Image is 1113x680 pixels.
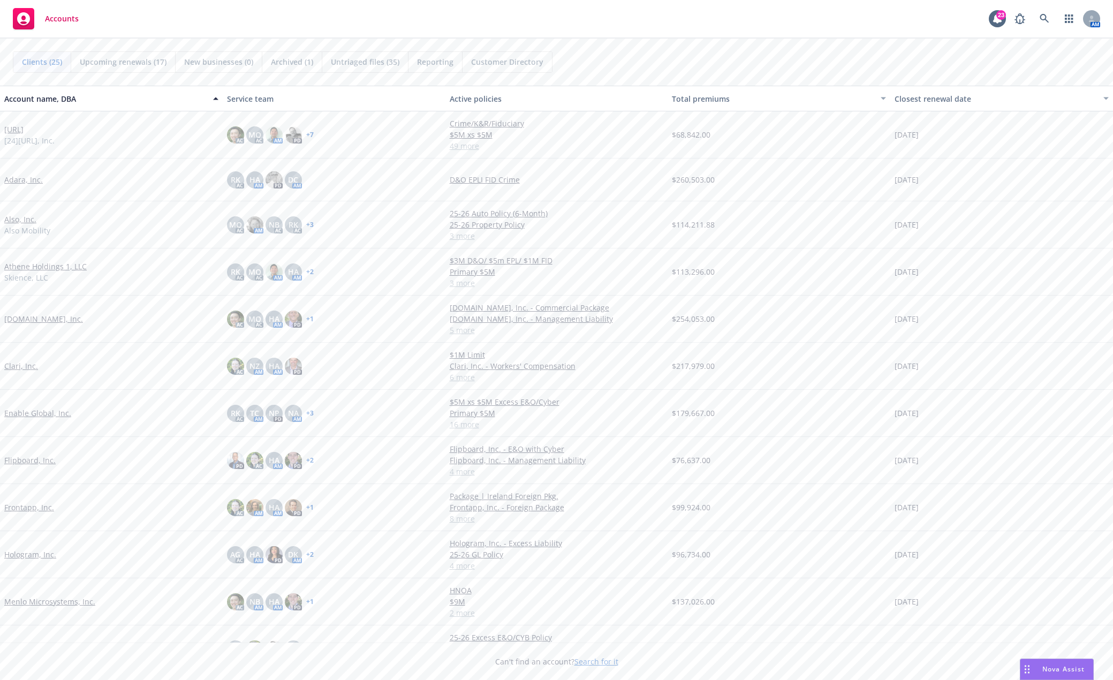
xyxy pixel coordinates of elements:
img: photo [227,499,244,516]
a: 3 more [450,277,664,289]
button: Nova Assist [1020,659,1094,680]
span: [DATE] [895,129,919,140]
span: [DATE] [895,313,919,324]
span: $179,667.00 [672,407,715,419]
a: Search for it [574,656,618,667]
span: HA [269,502,279,513]
span: NP [269,407,279,419]
span: Archived (1) [271,56,313,67]
img: photo [266,171,283,188]
a: Clari, Inc. [4,360,38,372]
span: [DATE] [895,174,919,185]
a: Clari, Inc. - Workers' Compensation [450,360,664,372]
img: photo [285,358,302,375]
button: Closest renewal date [890,86,1113,111]
button: Total premiums [668,86,890,111]
a: + 3 [306,410,314,417]
a: Enable Global, Inc. [4,407,71,419]
a: + 3 [306,222,314,228]
a: 25-26 Excess E&O/CYB Policy [450,632,664,643]
a: $5M xs $5M [450,129,664,140]
span: $254,053.00 [672,313,715,324]
a: 25-26 Auto Policy (6-Month) [450,208,664,219]
img: photo [266,546,283,563]
div: Drag to move [1020,659,1034,679]
span: Accounts [45,14,79,23]
a: [DOMAIN_NAME], Inc. - Commercial Package [450,302,664,313]
span: DK [288,549,298,560]
span: [DATE] [895,219,919,230]
span: MQ [248,129,261,140]
span: HA [269,360,279,372]
span: Reporting [417,56,453,67]
span: DC [288,174,298,185]
a: + 7 [306,132,314,138]
img: photo [246,216,263,233]
a: + 2 [306,457,314,464]
span: Nova Assist [1042,664,1085,674]
span: $68,842.00 [672,129,710,140]
img: photo [266,640,283,658]
a: $1M Limit [450,349,664,360]
a: 5 more [450,324,664,336]
span: [DATE] [895,266,919,277]
a: + 2 [306,269,314,275]
a: 25-26 GL Policy [450,549,664,560]
a: Adara, Inc. [4,174,43,185]
span: HA [249,549,260,560]
button: Active policies [445,86,668,111]
span: TC [250,407,259,419]
span: Untriaged files (35) [331,56,399,67]
a: HNOA [450,585,664,596]
span: New businesses (0) [184,56,253,67]
span: [DATE] [895,549,919,560]
span: $137,026.00 [672,596,715,607]
span: MQ [248,313,261,324]
a: Flipboard, Inc. - E&O with Cyber [450,443,664,455]
div: Service team [227,93,441,104]
a: Report a Bug [1009,8,1031,29]
button: Service team [223,86,445,111]
a: 49 more [450,140,664,152]
a: + 1 [306,599,314,605]
a: Search [1034,8,1055,29]
a: Athene Holdings 1, LLC [4,261,87,272]
a: Hologram, Inc. [4,549,56,560]
a: [DOMAIN_NAME], Inc. [4,313,83,324]
a: [URL] [4,124,24,135]
a: Primary $5M [450,266,664,277]
span: $113,296.00 [672,266,715,277]
img: photo [227,452,244,469]
a: $5M xs $5M Excess E&O/Cyber [450,396,664,407]
img: photo [266,263,283,281]
img: photo [227,358,244,375]
a: Package | Ireland Foreign Pkg. [450,490,664,502]
a: D&O EPLI FID Crime [450,174,664,185]
a: Flipboard, Inc. [4,455,56,466]
a: $3M D&O/ $5m EPL/ $1M FID [450,255,664,266]
span: [DATE] [895,596,919,607]
img: photo [227,593,244,610]
span: RK [231,174,240,185]
a: Switch app [1058,8,1080,29]
span: $96,734.00 [672,549,710,560]
span: [DATE] [895,360,919,372]
div: 23 [996,10,1006,20]
a: 6 more [450,372,664,383]
span: $76,637.00 [672,455,710,466]
span: MQ [229,219,242,230]
span: RK [231,266,240,277]
span: HA [269,313,279,324]
span: Can't find an account? [495,656,618,667]
span: HA [288,266,299,277]
a: 16 more [450,419,664,430]
img: photo [227,126,244,143]
span: Also Mobility [4,225,50,236]
a: Menlo Microsystems, Inc. [4,596,95,607]
a: Accounts [9,4,83,34]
